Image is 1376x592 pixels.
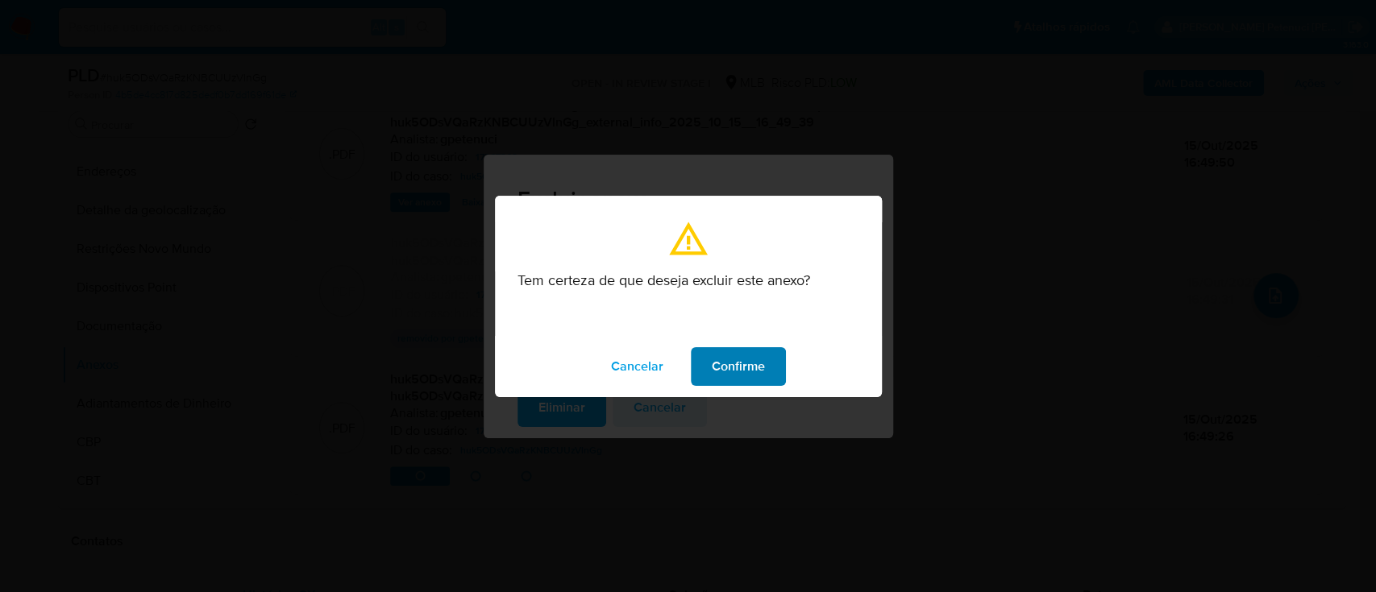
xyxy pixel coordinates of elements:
div: modal_confirmation.title [495,196,882,397]
button: modal_confirmation.confirm [691,347,786,386]
button: modal_confirmation.cancel [590,347,684,386]
span: Confirme [712,349,765,384]
p: Tem certeza de que deseja excluir este anexo? [518,271,859,289]
span: Cancelar [611,349,663,384]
